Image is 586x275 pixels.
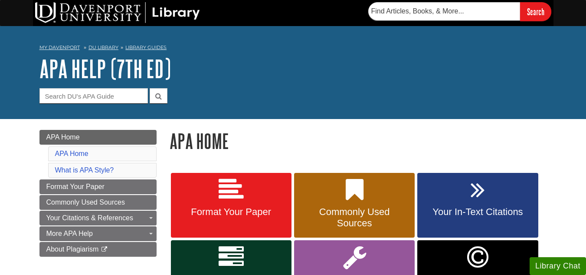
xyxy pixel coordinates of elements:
span: APA Home [46,133,80,141]
input: Search DU's APA Guide [39,88,148,103]
span: Your In-Text Citations [424,206,531,218]
input: Find Articles, Books, & More... [368,2,520,20]
a: Your In-Text Citations [417,173,538,238]
a: Commonly Used Sources [39,195,157,210]
a: More APA Help [39,226,157,241]
form: Searches DU Library's articles, books, and more [368,2,551,21]
span: Commonly Used Sources [46,199,125,206]
a: Your Citations & References [39,211,157,225]
a: APA Help (7th Ed) [39,55,171,82]
span: Your Citations & References [46,214,133,222]
a: DU Library [88,44,118,50]
span: Commonly Used Sources [301,206,408,229]
a: My Davenport [39,44,80,51]
a: Format Your Paper [171,173,291,238]
span: More APA Help [46,230,93,237]
a: Commonly Used Sources [294,173,415,238]
span: Format Your Paper [177,206,285,218]
h1: APA Home [170,130,547,152]
button: Library Chat [530,257,586,275]
a: Library Guides [125,44,167,50]
span: Format Your Paper [46,183,105,190]
i: This link opens in a new window [101,247,108,252]
nav: breadcrumb [39,42,547,56]
a: APA Home [55,150,88,157]
a: About Plagiarism [39,242,157,257]
input: Search [520,2,551,21]
a: What is APA Style? [55,166,114,174]
span: About Plagiarism [46,245,99,253]
img: DU Library [35,2,200,23]
a: APA Home [39,130,157,145]
a: Format Your Paper [39,179,157,194]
